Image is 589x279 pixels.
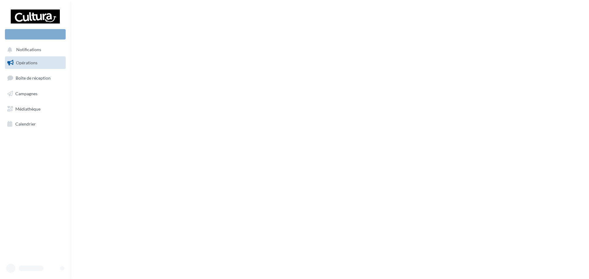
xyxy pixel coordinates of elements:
a: Calendrier [4,118,67,130]
span: Notifications [16,47,41,52]
span: Médiathèque [15,106,40,111]
a: Campagnes [4,87,67,100]
span: Boîte de réception [16,75,51,81]
span: Calendrier [15,121,36,126]
a: Boîte de réception [4,71,67,85]
a: Médiathèque [4,103,67,115]
span: Campagnes [15,91,37,96]
div: Nouvelle campagne [5,29,66,40]
a: Opérations [4,56,67,69]
span: Opérations [16,60,37,65]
